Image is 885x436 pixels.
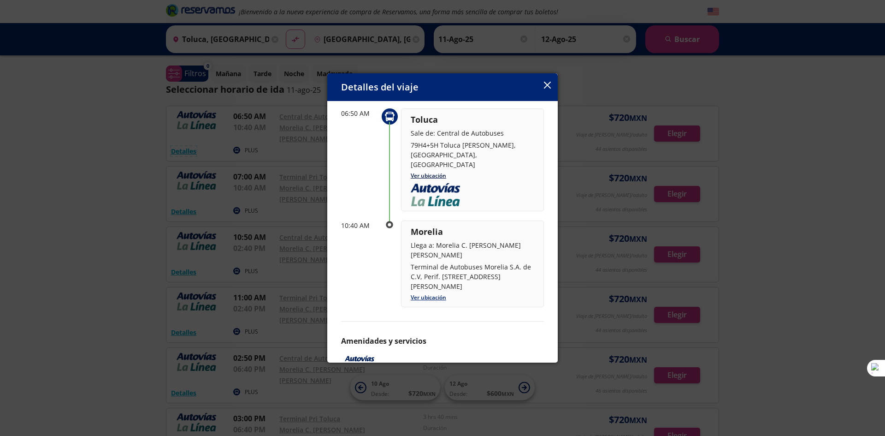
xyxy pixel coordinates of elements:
p: Llega a: Morelia C. [PERSON_NAME] [PERSON_NAME] [411,240,534,260]
a: Ver ubicación [411,293,446,301]
p: Morelia [411,226,534,238]
img: Logo_Autovias_LaLinea_VERT.png [411,183,460,206]
p: 10:40 AM [341,221,378,230]
p: Amenidades y servicios [341,335,544,346]
a: Ver ubicación [411,172,446,179]
p: Sale de: Central de Autobuses [411,128,534,138]
p: 79H4+5H Toluca [PERSON_NAME], [GEOGRAPHIC_DATA], [GEOGRAPHIC_DATA] [411,140,534,169]
p: Detalles del viaje [341,80,419,94]
p: Toluca [411,113,534,126]
p: 06:50 AM [341,108,378,118]
img: AUTOVÍAS Y LA LÍNEA [341,356,378,370]
p: Terminal de Autobuses Morelia S.A. de C.V, Perif. [STREET_ADDRESS][PERSON_NAME] [411,262,534,291]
